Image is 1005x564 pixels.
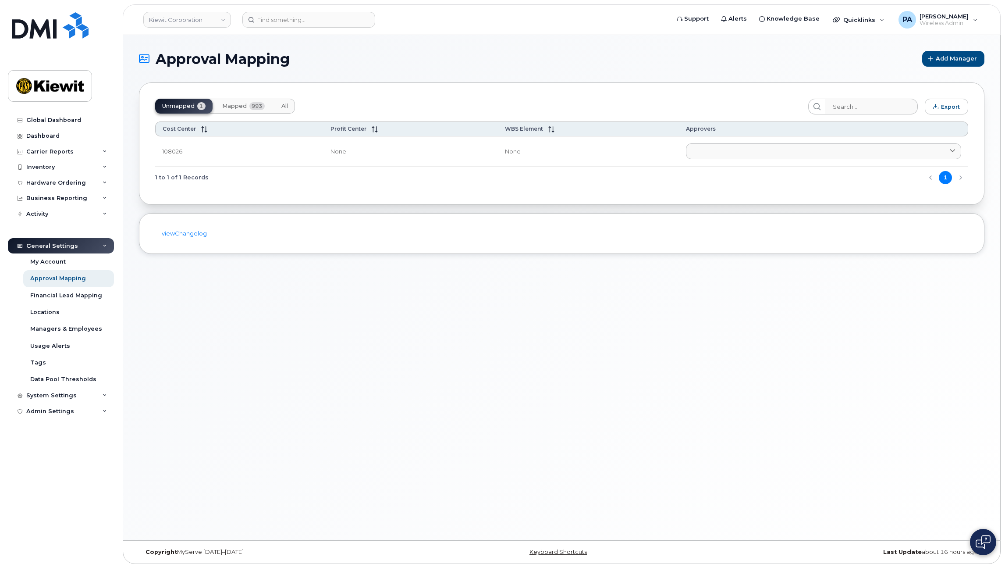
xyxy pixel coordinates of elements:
[922,51,984,67] button: Add Manager
[330,125,366,132] span: Profit Center
[146,549,177,555] strong: Copyright
[976,535,991,549] img: Open chat
[156,51,290,67] span: Approval Mapping
[323,136,498,167] td: None
[529,549,587,555] a: Keyboard Shortcuts
[139,549,421,556] div: MyServe [DATE]–[DATE]
[925,99,968,114] button: Export
[505,125,543,132] span: WBS Element
[249,102,265,110] span: 993
[941,104,960,110] span: Export
[222,103,247,110] span: Mapped
[883,549,922,555] strong: Last Update
[936,54,977,63] span: Add Manager
[155,136,323,167] td: 108026
[155,171,209,184] span: 1 to 1 of 1 Records
[686,125,716,132] span: Approvers
[163,125,196,132] span: Cost Center
[939,171,952,184] button: Page 1
[703,549,984,556] div: about 16 hours ago
[825,99,918,114] input: Search...
[162,230,207,237] a: viewChangelog
[498,136,679,167] td: None
[281,103,288,110] span: All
